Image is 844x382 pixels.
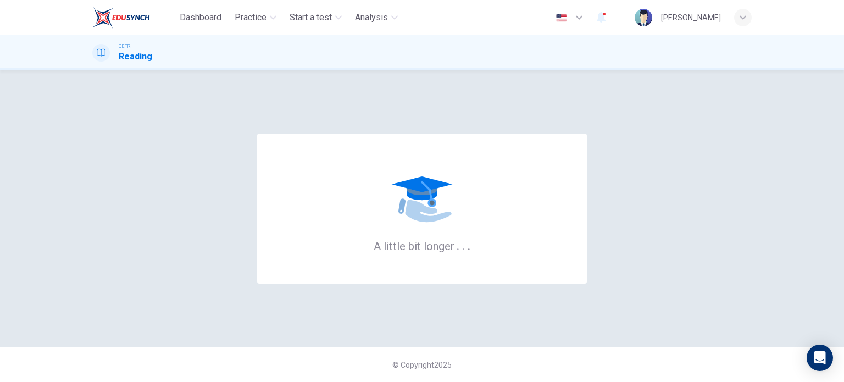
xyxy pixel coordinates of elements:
[392,361,452,369] span: © Copyright 2025
[355,11,388,24] span: Analysis
[456,236,460,254] h6: .
[351,8,402,27] button: Analysis
[374,239,471,253] h6: A little bit longer
[635,9,652,26] img: Profile picture
[661,11,721,24] div: [PERSON_NAME]
[467,236,471,254] h6: .
[230,8,281,27] button: Practice
[235,11,266,24] span: Practice
[285,8,346,27] button: Start a test
[119,42,130,50] span: CEFR
[807,345,833,371] div: Open Intercom Messenger
[180,11,221,24] span: Dashboard
[92,7,175,29] a: EduSynch logo
[119,50,152,63] h1: Reading
[175,8,226,27] button: Dashboard
[92,7,150,29] img: EduSynch logo
[290,11,332,24] span: Start a test
[462,236,465,254] h6: .
[554,14,568,22] img: en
